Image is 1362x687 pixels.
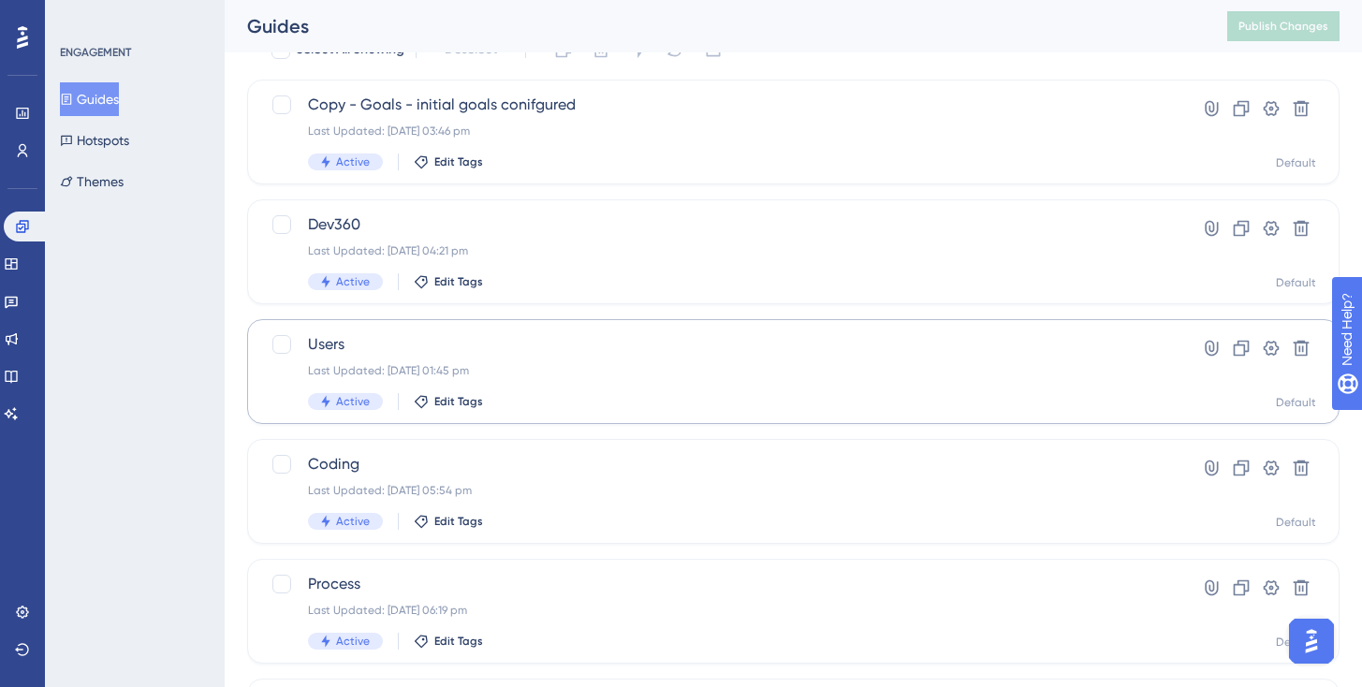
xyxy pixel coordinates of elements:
[308,483,1129,498] div: Last Updated: [DATE] 05:54 pm
[414,394,483,409] button: Edit Tags
[1227,11,1340,41] button: Publish Changes
[414,274,483,289] button: Edit Tags
[308,333,1129,356] span: Users
[336,634,370,649] span: Active
[1276,275,1316,290] div: Default
[308,453,1129,475] span: Coding
[308,573,1129,595] span: Process
[336,274,370,289] span: Active
[44,5,117,27] span: Need Help?
[414,514,483,529] button: Edit Tags
[1276,515,1316,530] div: Default
[414,634,483,649] button: Edit Tags
[434,394,483,409] span: Edit Tags
[336,154,370,169] span: Active
[308,213,1129,236] span: Dev360
[60,124,129,157] button: Hotspots
[1276,395,1316,410] div: Default
[1283,613,1340,669] iframe: UserGuiding AI Assistant Launcher
[308,124,1129,139] div: Last Updated: [DATE] 03:46 pm
[1276,155,1316,170] div: Default
[434,514,483,529] span: Edit Tags
[336,514,370,529] span: Active
[60,82,119,116] button: Guides
[308,243,1129,258] div: Last Updated: [DATE] 04:21 pm
[308,94,1129,116] span: Copy - Goals - initial goals conifgured
[434,154,483,169] span: Edit Tags
[336,394,370,409] span: Active
[1276,635,1316,650] div: Default
[308,603,1129,618] div: Last Updated: [DATE] 06:19 pm
[247,13,1180,39] div: Guides
[308,363,1129,378] div: Last Updated: [DATE] 01:45 pm
[434,274,483,289] span: Edit Tags
[60,45,131,60] div: ENGAGEMENT
[434,634,483,649] span: Edit Tags
[414,154,483,169] button: Edit Tags
[1238,19,1328,34] span: Publish Changes
[60,165,124,198] button: Themes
